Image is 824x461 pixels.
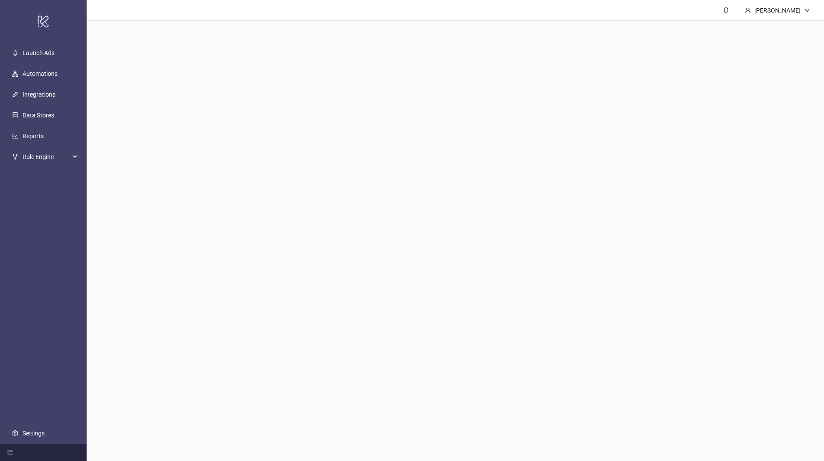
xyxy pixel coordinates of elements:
a: Data Stores [23,112,54,119]
span: Rule Engine [23,148,70,166]
span: bell [723,7,729,13]
a: Automations [23,70,58,77]
span: menu-fold [7,449,13,455]
a: Settings [23,430,45,437]
div: [PERSON_NAME] [751,6,804,15]
span: down [804,7,810,13]
a: Reports [23,133,44,140]
span: fork [12,154,18,160]
a: Launch Ads [23,49,55,56]
a: Integrations [23,91,55,98]
span: user [745,7,751,13]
